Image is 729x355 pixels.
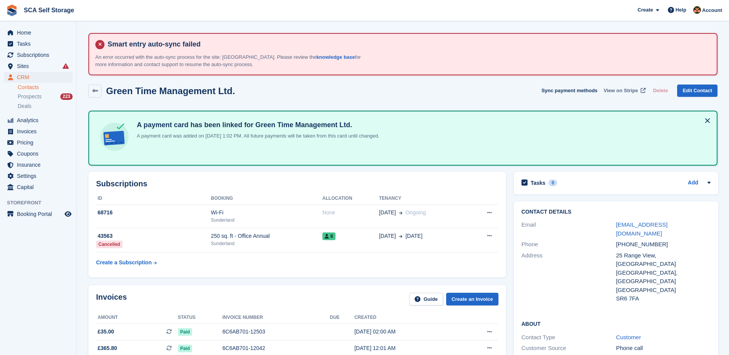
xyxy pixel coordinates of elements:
[17,38,63,49] span: Tasks
[693,6,701,14] img: Sarah Race
[4,61,73,71] a: menu
[17,137,63,148] span: Pricing
[616,294,711,303] div: SR6 7FA
[18,84,73,91] a: Contacts
[521,333,616,342] div: Contact Type
[17,27,63,38] span: Home
[4,50,73,60] a: menu
[4,137,73,148] a: menu
[4,209,73,219] a: menu
[616,286,711,295] div: [GEOGRAPHIC_DATA]
[17,115,63,126] span: Analytics
[60,93,73,100] div: 223
[330,312,355,324] th: Due
[223,328,330,336] div: 6C6AB701-12503
[18,102,73,110] a: Deals
[211,217,322,224] div: Sunderland
[616,221,668,237] a: [EMAIL_ADDRESS][DOMAIN_NAME]
[4,182,73,192] a: menu
[676,6,686,14] span: Help
[601,85,647,97] a: View on Stripe
[379,232,396,240] span: [DATE]
[6,5,18,16] img: stora-icon-8386f47178a22dfd0bd8f6a31ec36ba5ce8667c1dd55bd0f319d3a0aa187defe.svg
[18,93,42,100] span: Prospects
[521,240,616,249] div: Phone
[17,159,63,170] span: Insurance
[211,209,322,217] div: Wi-Fi
[616,240,711,249] div: [PHONE_NUMBER]
[521,320,711,327] h2: About
[211,232,322,240] div: 250 sq. ft - Office Annual
[21,4,77,17] a: SCA Self Storage
[17,61,63,71] span: Sites
[322,192,379,205] th: Allocation
[354,328,458,336] div: [DATE] 02:00 AM
[616,344,711,353] div: Phone call
[17,50,63,60] span: Subscriptions
[178,345,192,352] span: Paid
[616,334,641,340] a: Customer
[17,126,63,137] span: Invoices
[63,63,69,69] i: Smart entry sync failures have occurred
[96,293,127,305] h2: Invoices
[7,199,76,207] span: Storefront
[178,312,223,324] th: Status
[521,209,711,215] h2: Contact Details
[178,328,192,336] span: Paid
[98,121,131,153] img: card-linked-ebf98d0992dc2aeb22e95c0e3c79077019eb2392cfd83c6a337811c24bc77127.svg
[134,121,379,129] h4: A payment card has been linked for Green Time Management Ltd.
[96,209,211,217] div: 68716
[17,171,63,181] span: Settings
[18,103,32,110] span: Deals
[96,259,152,267] div: Create a Subscription
[409,293,443,305] a: Guide
[4,38,73,49] a: menu
[211,192,322,205] th: Booking
[521,344,616,353] div: Customer Source
[223,312,330,324] th: Invoice number
[96,232,211,240] div: 43563
[98,328,114,336] span: £35.00
[4,148,73,159] a: menu
[521,221,616,238] div: Email
[405,209,426,216] span: Ongoing
[106,86,235,96] h2: Green Time Management Ltd.
[446,293,498,305] a: Create an Invoice
[322,232,335,240] span: 8
[531,179,546,186] h2: Tasks
[322,209,379,217] div: None
[688,179,698,187] a: Add
[96,312,178,324] th: Amount
[379,192,468,205] th: Tenancy
[405,232,422,240] span: [DATE]
[616,251,711,269] div: 25 Range View, [GEOGRAPHIC_DATA]
[541,85,598,97] button: Sync payment methods
[677,85,717,97] a: Edit Contact
[702,7,722,14] span: Account
[96,192,211,205] th: ID
[96,255,157,270] a: Create a Subscription
[4,27,73,38] a: menu
[223,344,330,352] div: 6C6AB701-12042
[4,159,73,170] a: menu
[521,251,616,303] div: Address
[134,132,379,140] p: A payment card was added on [DATE] 1:02 PM. All future payments will be taken from this card unti...
[354,312,458,324] th: Created
[63,209,73,219] a: Preview store
[211,240,322,247] div: Sunderland
[17,182,63,192] span: Capital
[17,148,63,159] span: Coupons
[316,54,355,60] a: knowledge base
[4,115,73,126] a: menu
[616,269,711,286] div: [GEOGRAPHIC_DATA], [GEOGRAPHIC_DATA]
[638,6,653,14] span: Create
[18,93,73,101] a: Prospects 223
[4,171,73,181] a: menu
[96,241,123,248] div: Cancelled
[96,179,498,188] h2: Subscriptions
[105,40,711,49] h4: Smart entry auto-sync failed
[98,344,117,352] span: £365.80
[379,209,396,217] span: [DATE]
[604,87,638,95] span: View on Stripe
[548,179,557,186] div: 0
